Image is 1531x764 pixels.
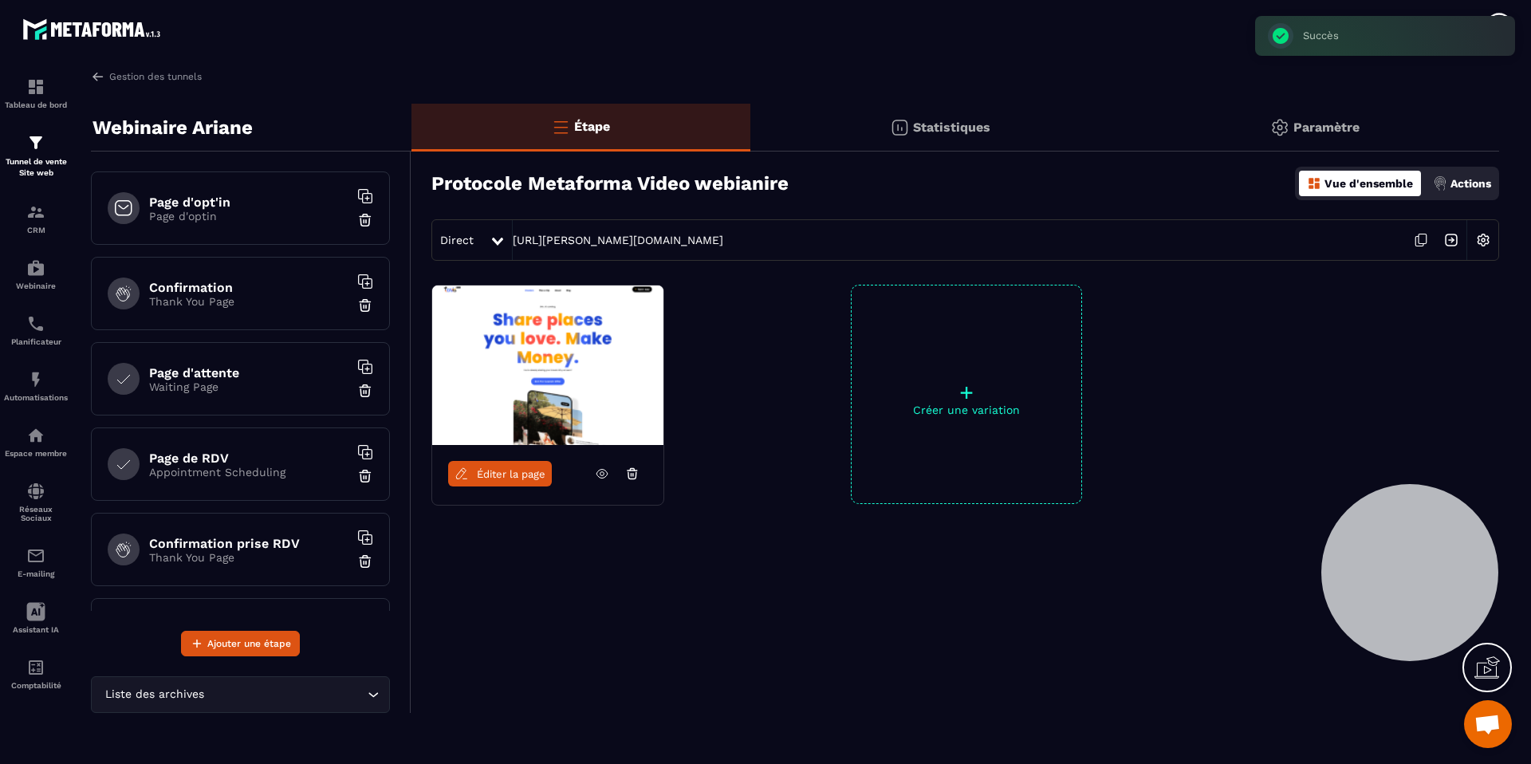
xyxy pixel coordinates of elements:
[4,121,68,191] a: formationformationTunnel de vente Site web
[149,365,348,380] h6: Page d'attente
[4,358,68,414] a: automationsautomationsAutomatisations
[149,280,348,295] h6: Confirmation
[4,625,68,634] p: Assistant IA
[551,117,570,136] img: bars-o.4a397970.svg
[4,470,68,534] a: social-networksocial-networkRéseaux Sociaux
[1293,120,1360,135] p: Paramètre
[149,451,348,466] h6: Page de RDV
[913,120,990,135] p: Statistiques
[101,686,207,703] span: Liste des archives
[149,551,348,564] p: Thank You Page
[4,156,68,179] p: Tunnel de vente Site web
[4,282,68,290] p: Webinaire
[1450,177,1491,190] p: Actions
[1468,225,1498,255] img: setting-w.858f3a88.svg
[4,246,68,302] a: automationsautomationsWebinaire
[207,686,364,703] input: Search for option
[477,468,545,480] span: Éditer la page
[207,636,291,652] span: Ajouter une étape
[1436,225,1466,255] img: arrow-next.bcc2205e.svg
[26,482,45,501] img: social-network
[357,468,373,484] img: trash
[4,569,68,578] p: E-mailing
[4,534,68,590] a: emailemailE-mailing
[4,449,68,458] p: Espace membre
[22,14,166,44] img: logo
[1307,176,1321,191] img: dashboard-orange.40269519.svg
[149,210,348,223] p: Page d'optin
[4,414,68,470] a: automationsautomationsEspace membre
[357,553,373,569] img: trash
[1433,176,1447,191] img: actions.d6e523a2.png
[357,383,373,399] img: trash
[149,295,348,308] p: Thank You Page
[4,337,68,346] p: Planificateur
[4,505,68,522] p: Réseaux Sociaux
[26,426,45,445] img: automations
[852,381,1081,404] p: +
[149,195,348,210] h6: Page d'opt'in
[4,226,68,234] p: CRM
[26,258,45,278] img: automations
[357,297,373,313] img: trash
[91,676,390,713] div: Search for option
[4,65,68,121] a: formationformationTableau de bord
[149,380,348,393] p: Waiting Page
[513,234,723,246] a: [URL][PERSON_NAME][DOMAIN_NAME]
[91,69,202,84] a: Gestion des tunnels
[149,536,348,551] h6: Confirmation prise RDV
[4,393,68,402] p: Automatisations
[4,191,68,246] a: formationformationCRM
[4,646,68,702] a: accountantaccountantComptabilité
[91,69,105,84] img: arrow
[92,112,253,144] p: Webinaire Ariane
[357,212,373,228] img: trash
[181,631,300,656] button: Ajouter une étape
[26,314,45,333] img: scheduler
[431,172,789,195] h3: Protocole Metaforma Video webianire
[26,133,45,152] img: formation
[1270,118,1289,137] img: setting-gr.5f69749f.svg
[4,590,68,646] a: Assistant IA
[448,461,552,486] a: Éditer la page
[574,119,610,134] p: Étape
[26,370,45,389] img: automations
[26,203,45,222] img: formation
[852,404,1081,416] p: Créer une variation
[26,77,45,96] img: formation
[1464,700,1512,748] div: Ouvrir le chat
[432,286,663,445] img: image
[26,546,45,565] img: email
[4,681,68,690] p: Comptabilité
[4,100,68,109] p: Tableau de bord
[4,302,68,358] a: schedulerschedulerPlanificateur
[149,466,348,478] p: Appointment Scheduling
[26,658,45,677] img: accountant
[1324,177,1413,190] p: Vue d'ensemble
[890,118,909,137] img: stats.20deebd0.svg
[440,234,474,246] span: Direct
